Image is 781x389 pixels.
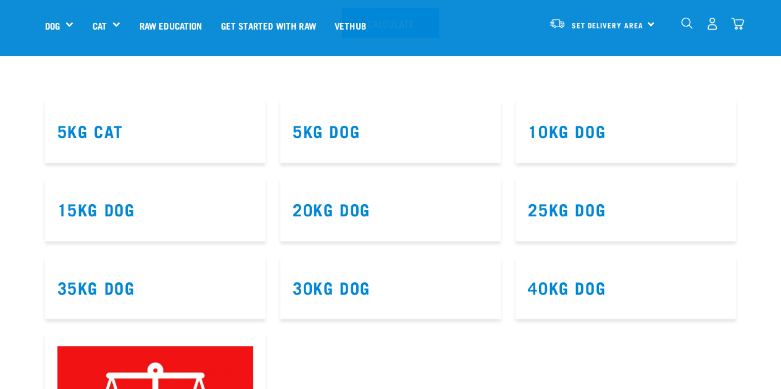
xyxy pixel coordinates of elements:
[57,204,135,213] a: 15kg Dog
[731,17,744,30] img: home-icon@2x.png
[45,18,60,33] a: Dog
[293,204,370,213] a: 20kg Dog
[706,17,719,30] img: user.png
[325,1,375,50] a: Vethub
[130,1,211,50] a: Raw Education
[549,18,566,29] img: van-moving.png
[57,126,123,135] a: 5kg Cat
[212,1,325,50] a: Get started with Raw
[57,282,135,292] a: 35kg Dog
[293,126,360,135] a: 5kg Dog
[528,126,606,135] a: 10kg Dog
[293,282,370,292] a: 30kg Dog
[92,18,106,33] a: Cat
[528,204,606,213] a: 25kg Dog
[739,347,769,377] iframe: Intercom live chat
[681,17,693,29] img: home-icon-1@2x.png
[528,282,606,292] a: 40kg Dog
[572,23,643,27] span: Set Delivery Area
